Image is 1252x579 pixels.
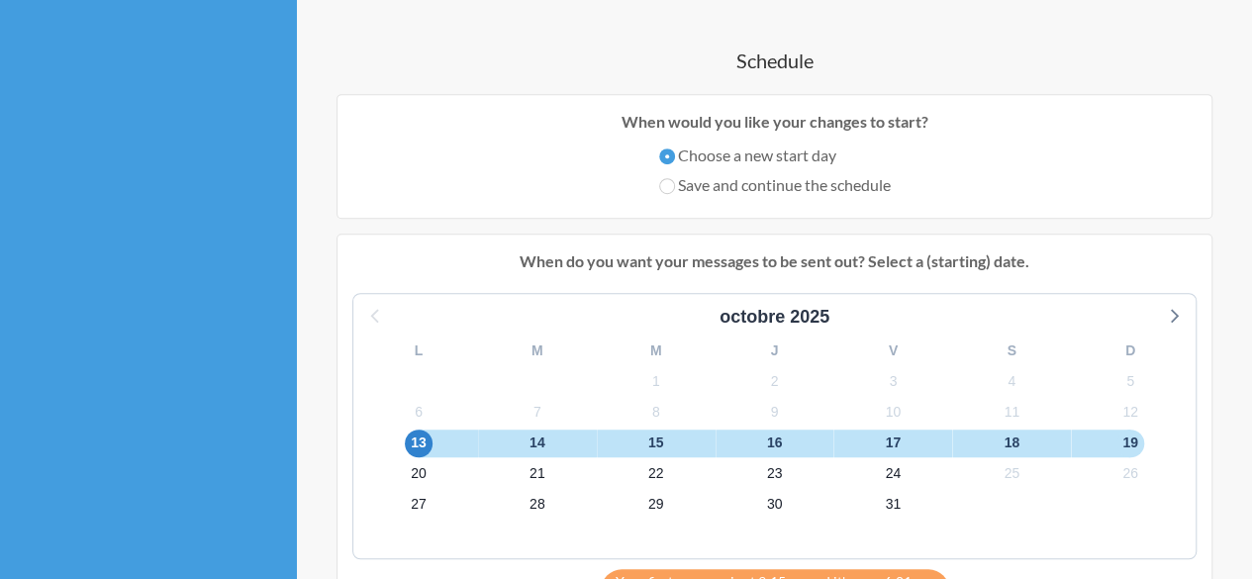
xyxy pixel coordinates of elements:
[352,110,1197,134] p: When would you like your changes to start?
[998,367,1025,395] span: mardi 4 novembre 2025
[716,336,834,366] div: J
[524,491,551,519] span: vendredi 28 novembre 2025
[352,249,1197,273] p: When do you want your messages to be sent out? Select a (starting) date.
[879,367,907,395] span: lundi 3 novembre 2025
[405,430,433,457] span: jeudi 13 novembre 2025
[642,367,670,395] span: samedi 1 novembre 2025
[659,144,891,167] label: Choose a new start day
[524,398,551,426] span: vendredi 7 novembre 2025
[833,336,952,366] div: V
[642,398,670,426] span: samedi 8 novembre 2025
[712,304,837,331] div: octobre 2025
[642,491,670,519] span: samedi 29 novembre 2025
[998,398,1025,426] span: mardi 11 novembre 2025
[659,178,675,194] input: Save and continue the schedule
[760,491,788,519] span: dimanche 30 novembre 2025
[760,430,788,457] span: dimanche 16 novembre 2025
[524,460,551,488] span: vendredi 21 novembre 2025
[659,148,675,164] input: Choose a new start day
[524,430,551,457] span: vendredi 14 novembre 2025
[760,460,788,488] span: dimanche 23 novembre 2025
[405,460,433,488] span: jeudi 20 novembre 2025
[1116,367,1144,395] span: mercredi 5 novembre 2025
[760,367,788,395] span: dimanche 2 novembre 2025
[760,398,788,426] span: dimanche 9 novembre 2025
[1116,460,1144,488] span: mercredi 26 novembre 2025
[597,336,716,366] div: M
[998,430,1025,457] span: mardi 18 novembre 2025
[337,47,1212,74] h4: Schedule
[1071,336,1190,366] div: D
[659,173,891,197] label: Save and continue the schedule
[879,491,907,519] span: lundi 1 décembre 2025
[359,336,478,366] div: L
[642,460,670,488] span: samedi 22 novembre 2025
[1116,398,1144,426] span: mercredi 12 novembre 2025
[405,491,433,519] span: jeudi 27 novembre 2025
[642,430,670,457] span: samedi 15 novembre 2025
[952,336,1071,366] div: S
[879,398,907,426] span: lundi 10 novembre 2025
[879,430,907,457] span: lundi 17 novembre 2025
[879,460,907,488] span: lundi 24 novembre 2025
[478,336,597,366] div: M
[1116,430,1144,457] span: mercredi 19 novembre 2025
[998,460,1025,488] span: mardi 25 novembre 2025
[405,398,433,426] span: jeudi 6 novembre 2025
